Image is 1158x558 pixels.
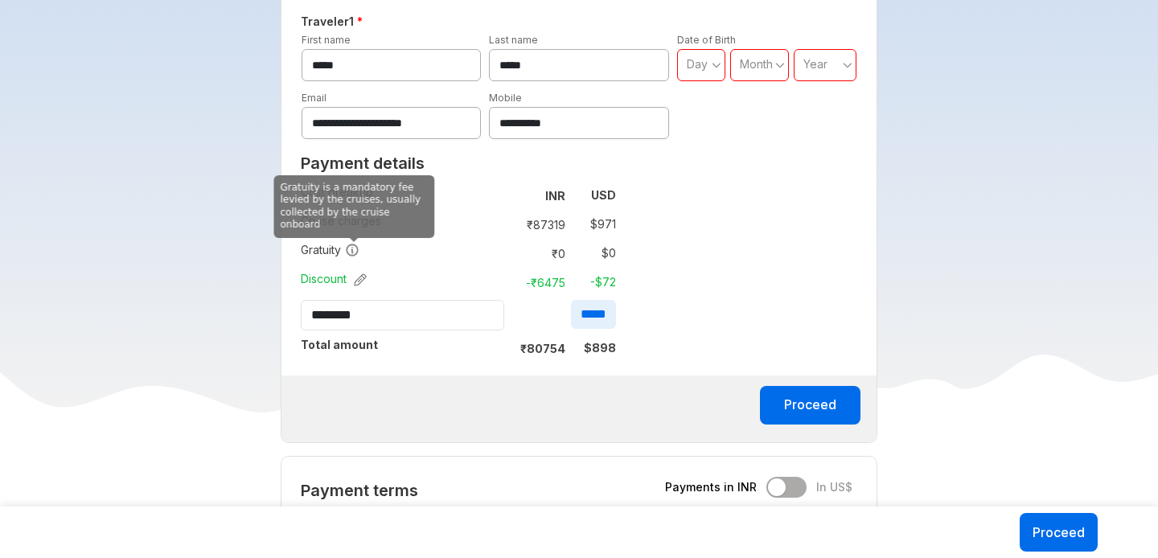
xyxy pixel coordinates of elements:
td: ₹ 87319 [504,213,572,236]
strong: USD [591,188,616,202]
h2: Payment details [301,154,616,173]
strong: $ 898 [584,341,616,355]
td: -$ 72 [572,271,616,293]
span: Year [803,57,827,71]
td: $ 0 [572,242,616,265]
td: : [497,334,504,363]
td: : [497,181,504,210]
span: Month [740,57,773,71]
strong: INR [545,189,565,203]
td: $ 971 [572,213,616,236]
svg: angle down [712,57,721,73]
button: Proceed [760,386,860,425]
svg: angle down [775,57,785,73]
strong: Total amount [301,338,378,351]
strong: ₹ 80754 [520,342,565,355]
label: Date of Birth [677,34,736,46]
td: : [497,268,504,297]
td: : [497,210,504,239]
span: Day [687,57,708,71]
h2: Payment terms [301,481,616,500]
td: : [497,239,504,268]
span: Discount [301,271,367,287]
svg: angle down [843,57,852,73]
label: Last name [489,34,538,46]
td: ₹ 0 [504,242,572,265]
div: Gratuity is a mandatory fee levied by the cruises, usually collected by the cruise onboard [274,175,435,238]
button: Proceed [1020,513,1098,552]
h5: Traveler 1 [298,12,861,31]
label: Email [302,92,326,104]
label: Mobile [489,92,522,104]
span: In US$ [816,479,852,495]
td: -₹ 6475 [504,271,572,293]
label: First name [302,34,351,46]
span: Payments in INR [665,479,757,495]
span: Gratuity [301,242,359,258]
